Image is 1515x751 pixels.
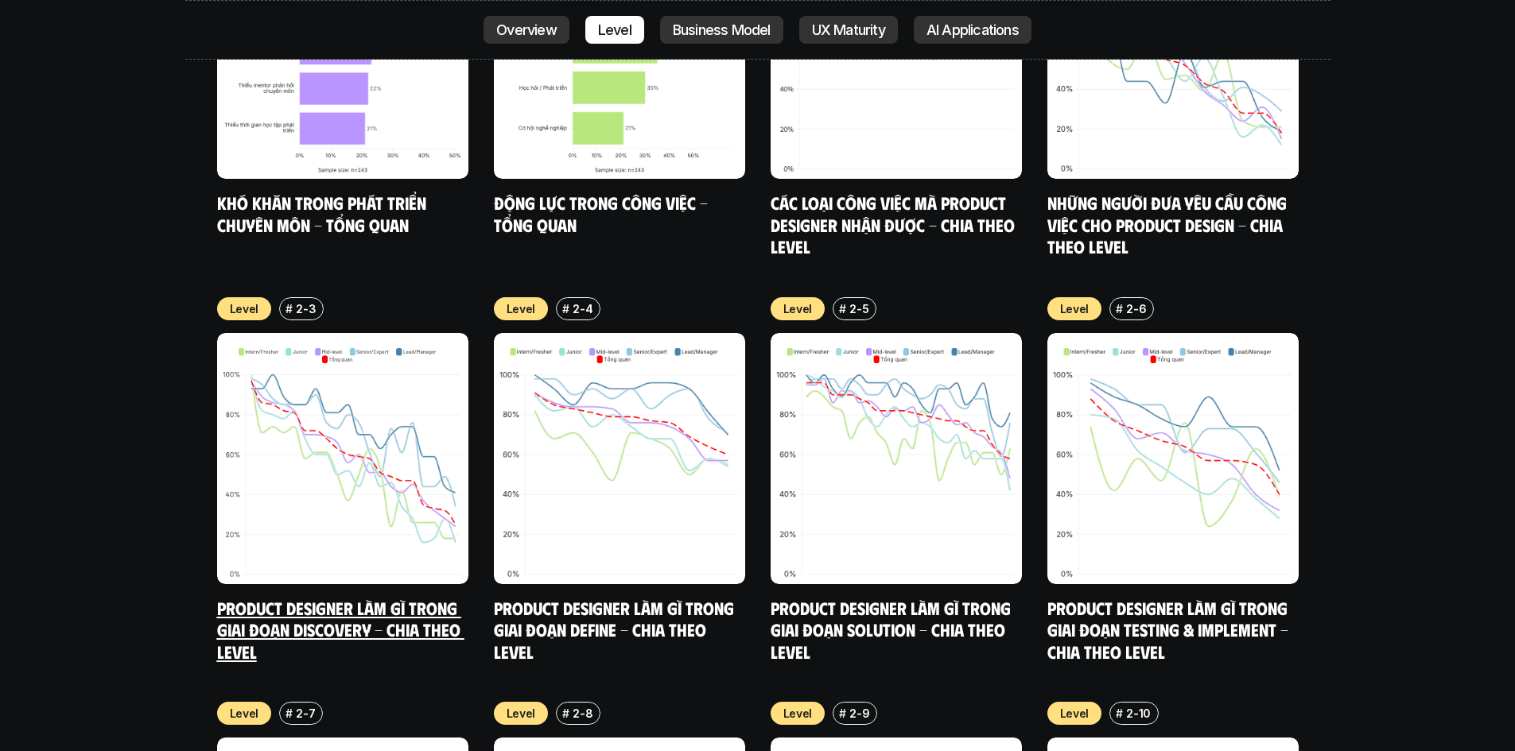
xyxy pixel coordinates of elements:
[1116,303,1123,315] h6: #
[812,22,885,38] p: UX Maturity
[573,300,592,317] p: 2-4
[507,705,536,722] p: Level
[849,705,869,722] p: 2-9
[839,707,846,719] h6: #
[914,16,1031,45] a: AI Applications
[1060,705,1090,722] p: Level
[286,707,293,719] h6: #
[598,22,631,38] p: Level
[562,707,569,719] h6: #
[783,300,813,317] p: Level
[585,16,644,45] a: Level
[217,192,430,235] a: Khó khăn trong phát triển chuyên môn - Tổng quan
[230,300,259,317] p: Level
[673,22,771,38] p: Business Model
[507,300,536,317] p: Level
[562,303,569,315] h6: #
[771,597,1015,662] a: Product Designer làm gì trong giai đoạn Solution - Chia theo Level
[230,705,259,722] p: Level
[771,192,1019,257] a: Các loại công việc mà Product Designer nhận được - Chia theo Level
[484,16,569,45] a: Overview
[660,16,783,45] a: Business Model
[573,705,592,722] p: 2-8
[839,303,846,315] h6: #
[1047,192,1291,257] a: Những người đưa yêu cầu công việc cho Product Design - Chia theo Level
[1116,707,1123,719] h6: #
[783,705,813,722] p: Level
[496,22,557,38] p: Overview
[494,597,738,662] a: Product Designer làm gì trong giai đoạn Define - Chia theo Level
[1047,597,1292,662] a: Product Designer làm gì trong giai đoạn Testing & Implement - Chia theo Level
[1060,300,1090,317] p: Level
[926,22,1019,38] p: AI Applications
[494,192,712,235] a: Động lực trong công việc - Tổng quan
[296,300,316,317] p: 2-3
[296,705,315,722] p: 2-7
[1126,300,1146,317] p: 2-6
[799,16,898,45] a: UX Maturity
[1126,705,1151,722] p: 2-10
[217,597,464,662] a: Product Designer làm gì trong giai đoạn Discovery - Chia theo Level
[849,300,868,317] p: 2-5
[286,303,293,315] h6: #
